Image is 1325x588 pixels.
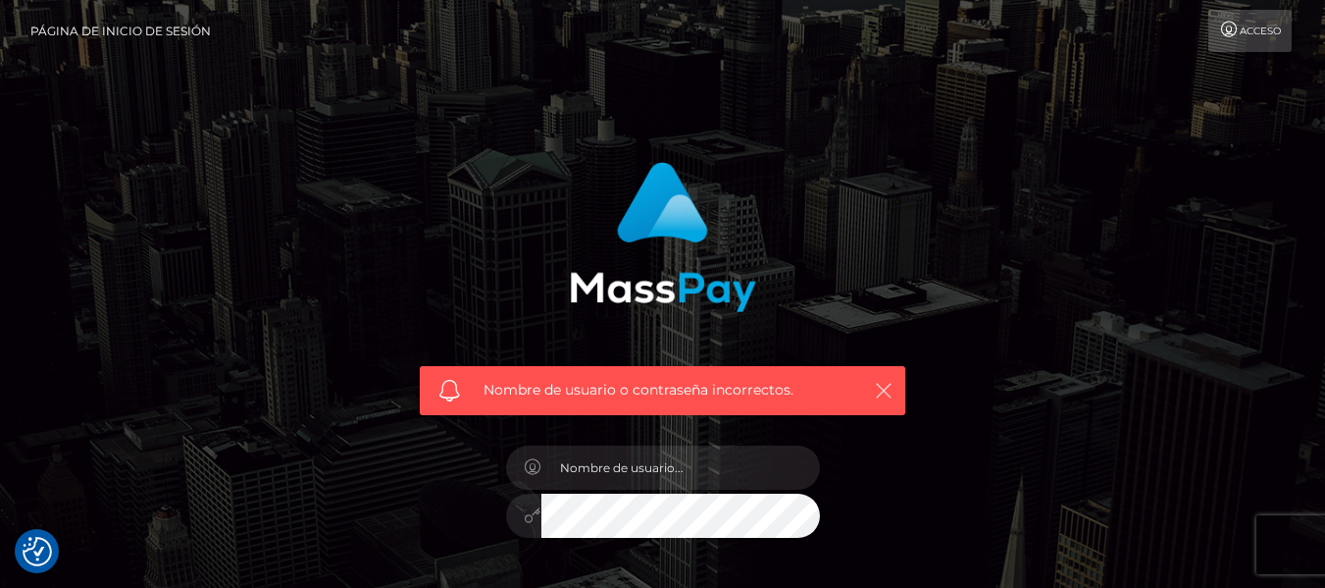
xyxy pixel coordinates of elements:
[1208,10,1292,52] a: Acceso
[570,162,756,312] img: Inicio de sesión en MassPay
[541,446,820,490] input: Nombre de usuario...
[30,10,211,52] a: Página de inicio de sesión
[23,537,52,566] img: Revisar el botón de consentimiento
[1240,25,1281,37] font: Acceso
[23,537,52,566] button: Preferencias de consentimiento
[30,24,211,38] font: Página de inicio de sesión
[484,381,793,399] font: Nombre de usuario o contraseña incorrectos.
